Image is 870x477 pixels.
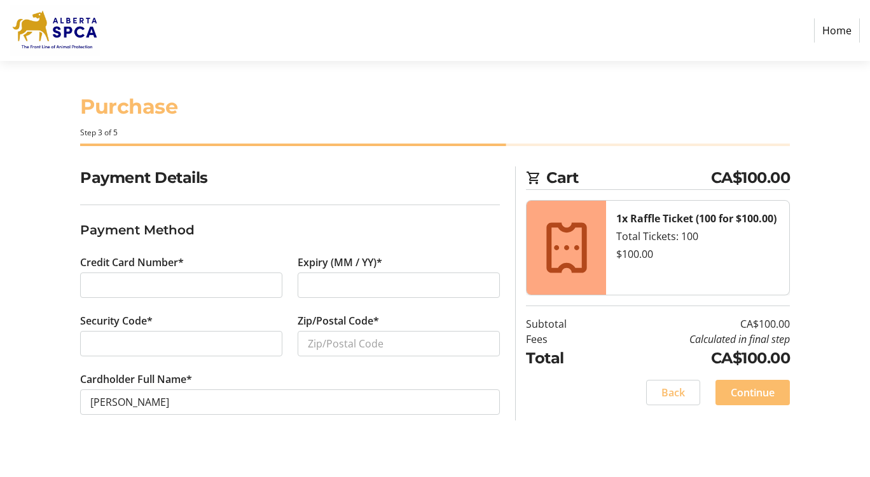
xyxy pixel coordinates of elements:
input: Zip/Postal Code [298,331,500,356]
iframe: Secure CVC input frame [90,336,272,351]
td: Fees [526,332,602,347]
span: CA$100.00 [711,166,791,189]
td: Calculated in final step [602,332,790,347]
h3: Payment Method [80,220,500,239]
img: Alberta SPCA's Logo [10,5,100,56]
button: Back [646,380,700,405]
div: $100.00 [616,246,779,262]
button: Continue [715,380,790,405]
td: CA$100.00 [602,347,790,370]
span: Cart [546,166,711,189]
span: Back [661,385,685,400]
div: Step 3 of 5 [80,127,790,138]
iframe: Secure card number input frame [90,278,272,293]
iframe: Secure expiration date input frame [308,278,490,293]
strong: 1x Raffle Ticket (100 for $100.00) [616,212,777,225]
input: Card Holder Name [80,389,500,415]
td: Subtotal [526,316,602,332]
label: Security Code* [80,313,153,328]
h2: Payment Details [80,166,500,189]
label: Cardholder Full Name* [80,372,192,387]
label: Credit Card Number* [80,255,184,270]
div: Total Tickets: 100 [616,229,779,244]
a: Home [814,18,860,43]
label: Zip/Postal Code* [298,313,379,328]
td: CA$100.00 [602,316,790,332]
span: Continue [731,385,775,400]
h1: Purchase [80,91,790,122]
td: Total [526,347,602,370]
label: Expiry (MM / YY)* [298,255,382,270]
